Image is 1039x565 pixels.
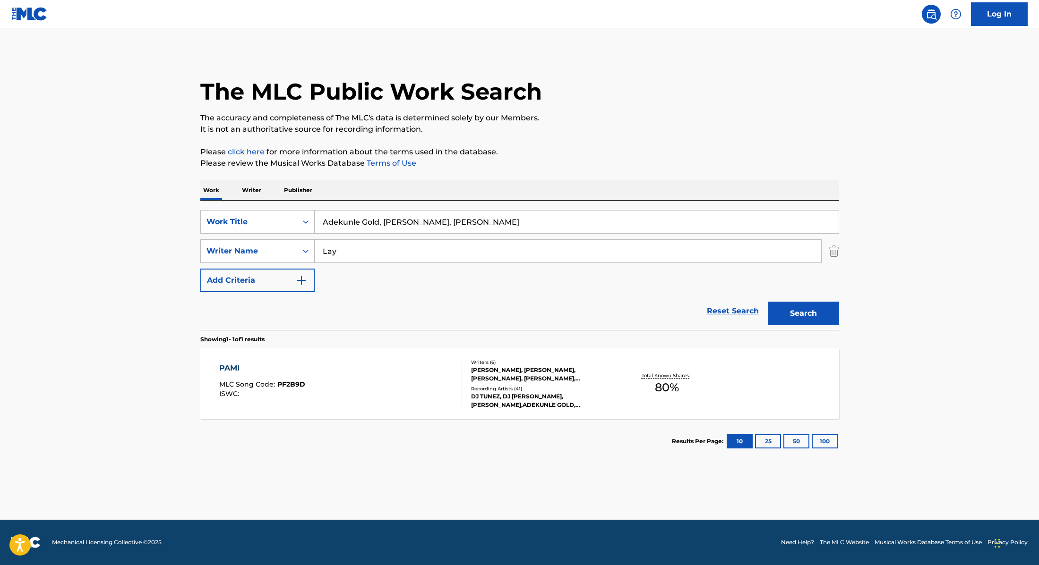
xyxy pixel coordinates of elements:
span: 80 % [655,379,679,396]
span: ISWC : [219,389,241,398]
p: Writer [239,180,264,200]
span: Mechanical Licensing Collective © 2025 [52,538,162,547]
a: The MLC Website [820,538,869,547]
button: Add Criteria [200,269,315,292]
a: Need Help? [781,538,814,547]
div: PAMI [219,363,305,374]
button: 10 [727,434,753,448]
span: PF2B9D [277,380,305,388]
a: Terms of Use [365,159,416,168]
div: Writer Name [206,245,292,257]
div: Writers ( 6 ) [471,359,614,366]
p: Showing 1 - 1 of 1 results [200,335,265,344]
a: Reset Search [702,301,764,321]
form: Search Form [200,210,839,330]
button: 100 [812,434,838,448]
h1: The MLC Public Work Search [200,77,542,106]
p: Please review the Musical Works Database [200,158,839,169]
img: MLC Logo [11,7,48,21]
div: Work Title [206,216,292,228]
p: Please for more information about the terms used in the database. [200,146,839,158]
p: Results Per Page: [672,437,726,446]
img: help [950,8,962,20]
div: [PERSON_NAME], [PERSON_NAME], [PERSON_NAME], [PERSON_NAME], [PERSON_NAME], [PERSON_NAME] [471,366,614,383]
p: Total Known Shares: [642,372,692,379]
button: 50 [783,434,809,448]
p: The accuracy and completeness of The MLC's data is determined solely by our Members. [200,112,839,124]
img: Delete Criterion [829,239,839,263]
p: Work [200,180,222,200]
p: Publisher [281,180,315,200]
button: Search [768,302,839,325]
span: MLC Song Code : [219,380,277,388]
a: Privacy Policy [987,538,1028,547]
button: 25 [755,434,781,448]
a: Musical Works Database Terms of Use [875,538,982,547]
div: Recording Artists ( 41 ) [471,385,614,392]
div: Help [946,5,965,24]
p: It is not an authoritative source for recording information. [200,124,839,135]
div: Drag [995,529,1000,557]
img: search [926,8,937,20]
img: 9d2ae6d4665cec9f34b9.svg [296,275,307,286]
a: click here [228,147,265,156]
a: PAMIMLC Song Code:PF2B9DISWC:Writers (6)[PERSON_NAME], [PERSON_NAME], [PERSON_NAME], [PERSON_NAME... [200,348,839,419]
img: logo [11,537,41,548]
a: Public Search [922,5,941,24]
iframe: Chat Widget [992,520,1039,565]
a: Log In [971,2,1028,26]
div: DJ TUNEZ, DJ [PERSON_NAME],[PERSON_NAME],ADEKUNLE GOLD,[PERSON_NAME], DJ TUNEZ (FEAT. [PERSON_NAM... [471,392,614,409]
